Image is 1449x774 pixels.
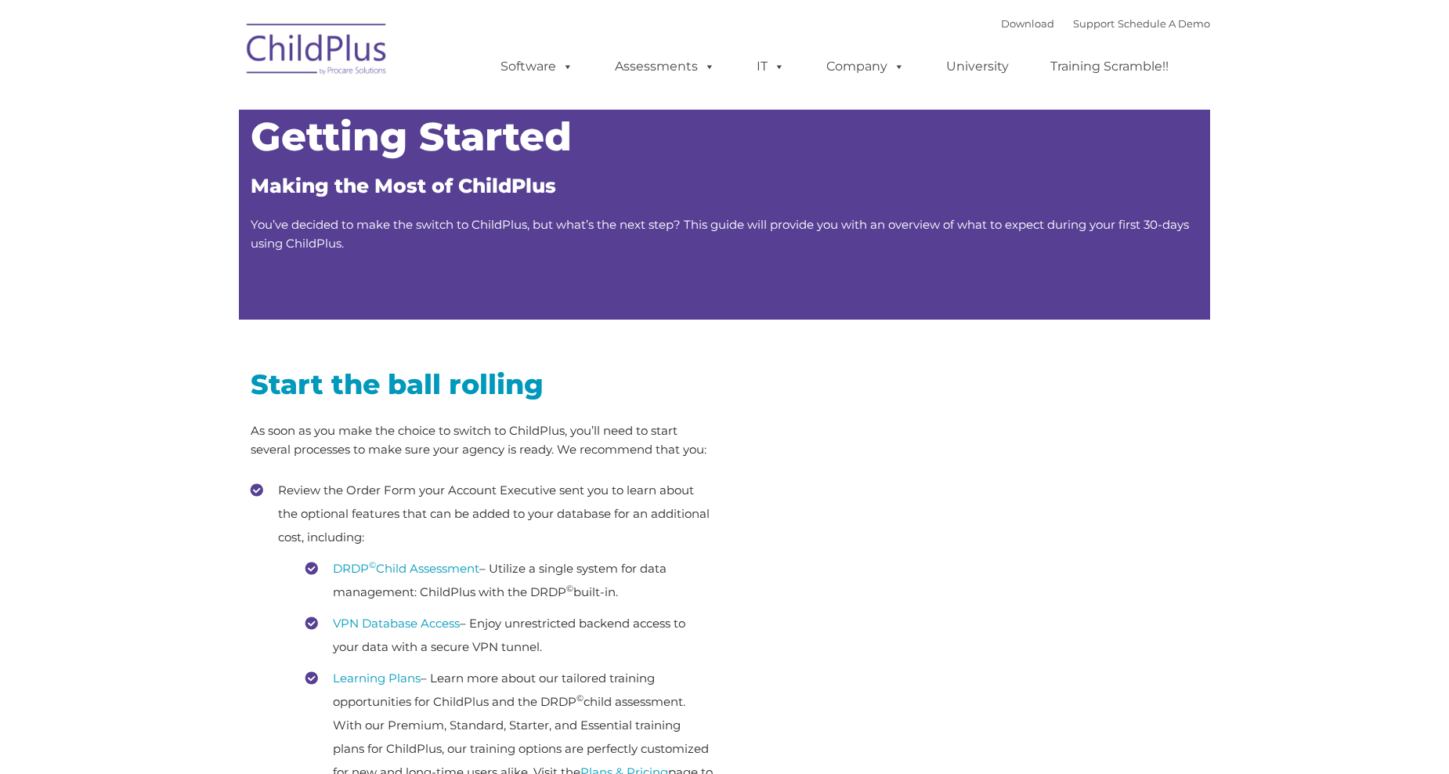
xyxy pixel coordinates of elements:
a: Learning Plans [333,671,421,685]
font: | [1001,17,1210,30]
span: You’ve decided to make the switch to ChildPlus, but what’s the next step? This guide will provide... [251,217,1189,251]
sup: © [576,693,584,703]
span: Making the Most of ChildPlus [251,174,556,197]
a: Schedule A Demo [1118,17,1210,30]
sup: © [566,583,573,594]
a: VPN Database Access [333,616,460,631]
a: Support [1073,17,1115,30]
sup: © [369,559,376,570]
a: Download [1001,17,1054,30]
img: ChildPlus by Procare Solutions [239,13,396,91]
h2: Start the ball rolling [251,367,713,402]
a: Software [485,51,589,82]
a: Training Scramble!! [1035,51,1184,82]
span: Getting Started [251,113,572,161]
li: – Enjoy unrestricted backend access to your data with a secure VPN tunnel. [305,612,713,659]
p: As soon as you make the choice to switch to ChildPlus, you’ll need to start several processes to ... [251,421,713,459]
li: – Utilize a single system for data management: ChildPlus with the DRDP built-in. [305,557,713,604]
a: University [930,51,1024,82]
a: Assessments [599,51,731,82]
a: Company [811,51,920,82]
a: IT [741,51,800,82]
a: DRDP©Child Assessment [333,561,479,576]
